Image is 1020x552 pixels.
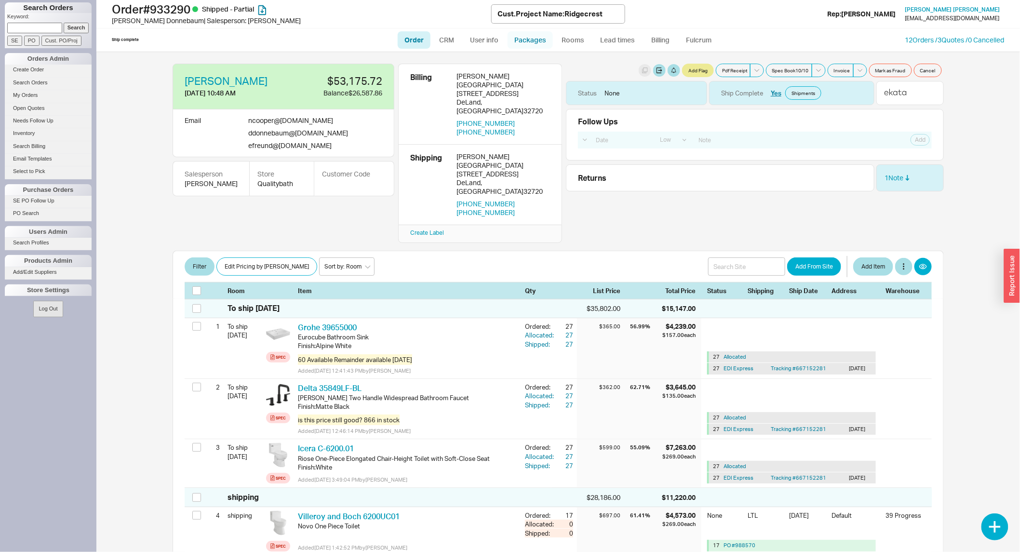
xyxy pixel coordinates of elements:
a: Search Profiles [5,238,92,248]
div: Status [578,89,597,97]
div: 27 [713,474,720,482]
h1: Order # 933290 [112,2,491,16]
div: To ship [DATE] [228,318,262,343]
div: Ship Date [789,286,826,295]
div: DeLand , [GEOGRAPHIC_DATA] 32720 [456,178,550,196]
div: Address [832,286,880,295]
input: Note [693,134,862,147]
div: 27 [556,322,573,331]
img: 35849LF-BL-B1_kuf8sl [266,383,290,407]
a: Shipments [785,86,821,100]
span: Shipments [792,89,815,97]
div: Store Settings [5,284,92,296]
div: Spec [276,474,286,482]
div: 1 Note [885,173,910,183]
a: Search Orders [5,78,92,88]
div: Item [298,286,521,295]
div: Shipping [410,152,449,217]
div: Added [DATE] 3:49:04 PM by [PERSON_NAME] [298,476,517,484]
span: Needs Follow Up [13,118,54,123]
div: shipping [228,507,262,524]
div: 0 [556,529,573,538]
div: Allocated: [525,520,556,528]
div: [EMAIL_ADDRESS][DOMAIN_NAME] [905,15,1000,22]
button: Shipped:27 [525,340,573,349]
span: EDI Express [724,426,753,432]
div: [PERSON_NAME] [185,179,238,188]
div: 27 [556,391,573,400]
div: Ordered: [525,443,556,452]
button: Edit Pricing by [PERSON_NAME] [216,257,317,276]
span: efreund @ [DOMAIN_NAME] [248,141,332,149]
div: [PERSON_NAME] [456,152,550,161]
div: Finish : Matte Black [298,402,517,411]
button: Add Item [853,257,893,276]
button: Allocated:27 [525,391,573,400]
a: Needs Follow Up [5,116,92,126]
span: is this price still good? 866 in stock [298,415,400,425]
a: Select to Pick [5,166,92,176]
div: To ship [DATE] [228,439,262,464]
div: Rep: [PERSON_NAME] [828,9,896,19]
a: Search Billing [5,141,92,151]
a: Spec [266,413,290,423]
img: 6200UC01_45A_vza2tv [266,511,290,535]
div: 27 [713,365,720,372]
button: Add From Site [787,257,841,276]
a: PO Search [5,208,92,218]
div: Total Price [665,286,701,295]
div: 27 [556,443,573,452]
span: Pdf Receipt [722,67,747,74]
div: 0 [556,520,573,528]
div: $269.00 each [662,453,696,460]
button: Cancel [914,64,942,77]
div: [DATE] [849,365,872,372]
div: Store [257,169,306,179]
span: Add From Site [795,261,833,272]
div: Added [DATE] 12:46:14 PM by [PERSON_NAME] [298,427,517,435]
div: 62.71 % [630,383,660,391]
div: Ordered: [525,511,556,520]
div: $362.00 [577,383,620,391]
div: $3,645.00 [662,383,696,391]
a: Spec [266,352,290,363]
div: [DATE] [849,474,872,482]
div: Allocated: [525,331,556,339]
div: Qualitybath [257,179,306,188]
div: Ship complete [112,37,139,42]
span: [PERSON_NAME] [PERSON_NAME] [905,6,1000,13]
a: Order [398,31,430,49]
a: Fulcrum [679,31,719,49]
div: shipping [228,492,259,502]
div: $28,186.00 [577,493,620,502]
div: 27 [713,463,720,470]
button: Spec Book10/10 [766,64,812,77]
div: To ship [DATE] [228,379,262,404]
span: EDI Express [724,474,753,481]
div: $4,239.00 [662,322,696,331]
span: EDI Express [724,365,753,372]
span: Add Flag [688,67,708,74]
a: CRM [432,31,461,49]
span: Add [915,136,926,144]
a: Lead times [593,31,642,49]
div: [DATE] 10:48 AM [185,88,282,98]
a: My Orders [5,90,92,100]
a: Inventory [5,128,92,138]
div: 56.99 % [630,322,660,331]
div: Users Admin [5,226,92,238]
div: 27 [556,331,573,339]
div: Allocated: [525,391,556,400]
div: Ship Complete [721,89,763,97]
div: [DATE] [849,426,872,433]
button: Allocated [724,463,746,470]
img: 98jre2zsk8uofszkoj0kqyuys0nbci8s_mtlhll [266,322,290,346]
div: Shipped: [525,340,556,349]
div: 27 [556,452,573,461]
div: 17 [556,511,573,520]
a: Add/Edit Suppliers [5,267,92,277]
a: Billing [644,31,677,49]
div: Novo One Piece Toilet [298,522,517,530]
span: Invoice [834,67,850,74]
a: Packages [508,31,553,49]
